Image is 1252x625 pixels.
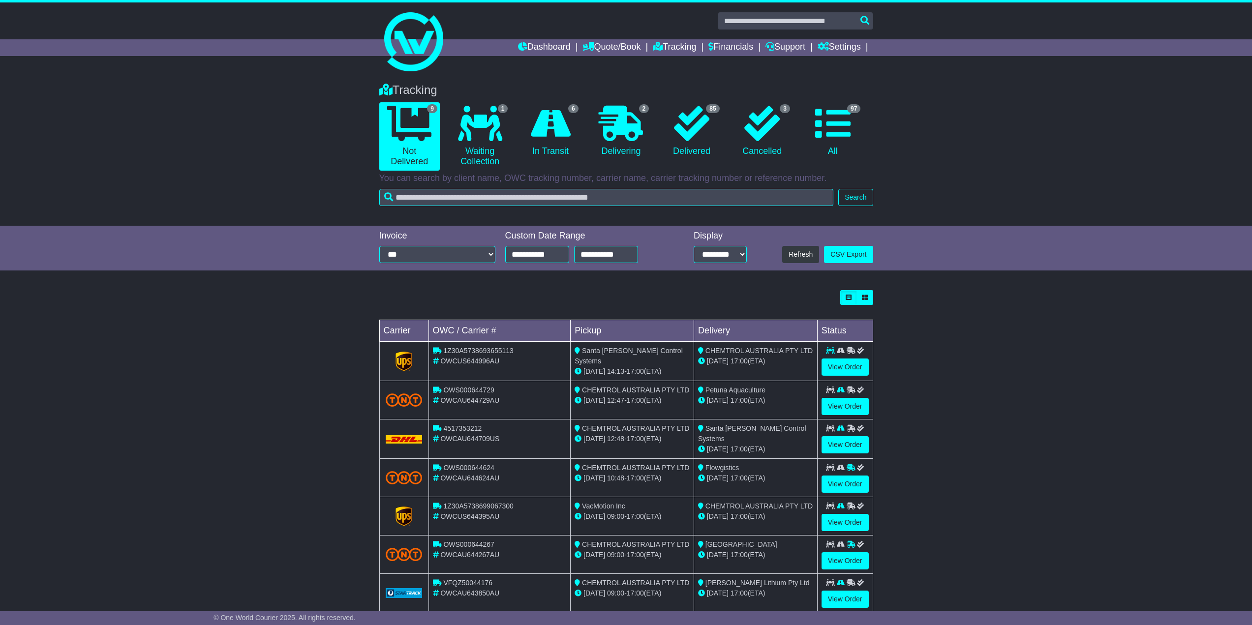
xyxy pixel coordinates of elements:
[822,398,869,415] a: View Order
[731,396,748,404] span: 17:00
[731,551,748,559] span: 17:00
[379,231,495,241] div: Invoice
[379,173,873,184] p: You can search by client name, OWC tracking number, carrier name, carrier tracking number or refe...
[440,357,499,365] span: OWCUS644996AU
[731,512,748,520] span: 17:00
[765,39,805,56] a: Support
[705,386,765,394] span: Petuna Aquaculture
[627,474,644,482] span: 17:00
[822,436,869,453] a: View Order
[780,104,790,113] span: 3
[427,104,437,113] span: 9
[582,464,689,472] span: CHEMTROL AUSTRALIA PTY LTD
[582,502,625,510] span: VacMotion Inc
[583,367,605,375] span: [DATE]
[443,464,494,472] span: OWS000644624
[822,591,869,608] a: View Order
[698,444,813,454] div: (ETA)
[707,512,729,520] span: [DATE]
[698,473,813,483] div: (ETA)
[822,476,869,493] a: View Order
[627,435,644,443] span: 17:00
[428,320,571,342] td: OWC / Carrier #
[705,502,813,510] span: CHEMTROL AUSTRALIA PTY LTD
[731,357,748,365] span: 17:00
[440,551,499,559] span: OWCAU644267AU
[822,552,869,569] a: View Order
[582,39,641,56] a: Quote/Book
[607,435,624,443] span: 12:48
[607,396,624,404] span: 12:47
[694,320,817,342] td: Delivery
[440,474,499,482] span: OWCAU644624AU
[627,512,644,520] span: 17:00
[575,366,690,377] div: - (ETA)
[627,551,644,559] span: 17:00
[443,424,482,432] span: 4517353212
[661,102,722,160] a: 85 Delivered
[802,102,863,160] a: 97 All
[571,320,694,342] td: Pickup
[582,424,689,432] span: CHEMTROL AUSTRALIA PTY LTD
[698,588,813,598] div: (ETA)
[627,396,644,404] span: 17:00
[214,614,356,622] span: © One World Courier 2025. All rights reserved.
[698,395,813,406] div: (ETA)
[707,357,729,365] span: [DATE]
[386,471,423,484] img: TNT_Domestic.png
[582,579,689,587] span: CHEMTROL AUSTRALIA PTY LTD
[817,320,873,342] td: Status
[732,102,793,160] a: 3 Cancelled
[607,512,624,520] span: 09:00
[575,347,683,365] span: Santa [PERSON_NAME] Control Systems
[782,246,819,263] button: Refresh
[440,589,499,597] span: OWCAU643850AU
[822,358,869,376] a: View Order
[443,540,494,548] span: OWS000644267
[707,445,729,453] span: [DATE]
[583,435,605,443] span: [DATE]
[443,347,513,355] span: 1Z30A5738693655113
[822,514,869,531] a: View Order
[731,474,748,482] span: 17:00
[698,424,806,443] span: Santa [PERSON_NAME] Control Systems
[583,474,605,482] span: [DATE]
[707,551,729,559] span: [DATE]
[818,39,861,56] a: Settings
[705,464,739,472] span: Flowgistics
[607,367,624,375] span: 14:13
[639,104,649,113] span: 2
[386,393,423,407] img: TNT_Domestic.png
[731,445,748,453] span: 17:00
[575,434,690,444] div: - (ETA)
[607,551,624,559] span: 09:00
[583,551,605,559] span: [DATE]
[824,246,873,263] a: CSV Export
[583,512,605,520] span: [DATE]
[575,395,690,406] div: - (ETA)
[450,102,510,171] a: 1 Waiting Collection
[705,347,813,355] span: CHEMTROL AUSTRALIA PTY LTD
[705,540,777,548] span: [GEOGRAPHIC_DATA]
[443,579,492,587] span: VFQZ50044176
[440,435,499,443] span: OWCAU644709US
[607,589,624,597] span: 09:00
[575,473,690,483] div: - (ETA)
[396,506,412,526] img: GetCarrierServiceLogo
[583,396,605,404] span: [DATE]
[568,104,579,113] span: 6
[847,104,860,113] span: 97
[698,511,813,522] div: (ETA)
[386,548,423,561] img: TNT_Domestic.png
[443,502,513,510] span: 1Z30A5738699067300
[707,589,729,597] span: [DATE]
[653,39,696,56] a: Tracking
[706,104,719,113] span: 85
[443,386,494,394] span: OWS000644729
[379,320,428,342] td: Carrier
[396,352,412,371] img: GetCarrierServiceLogo
[575,511,690,522] div: - (ETA)
[705,579,810,587] span: [PERSON_NAME] Lithium Pty Ltd
[575,588,690,598] div: - (ETA)
[607,474,624,482] span: 10:48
